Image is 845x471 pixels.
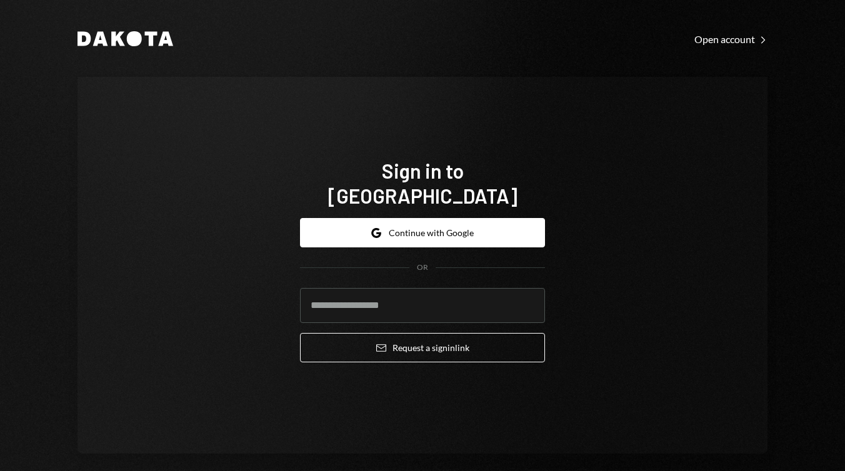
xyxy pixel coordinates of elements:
button: Request a signinlink [300,333,545,362]
button: Continue with Google [300,218,545,247]
div: Open account [694,33,767,46]
a: Open account [694,32,767,46]
div: OR [417,262,428,273]
h1: Sign in to [GEOGRAPHIC_DATA] [300,158,545,208]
